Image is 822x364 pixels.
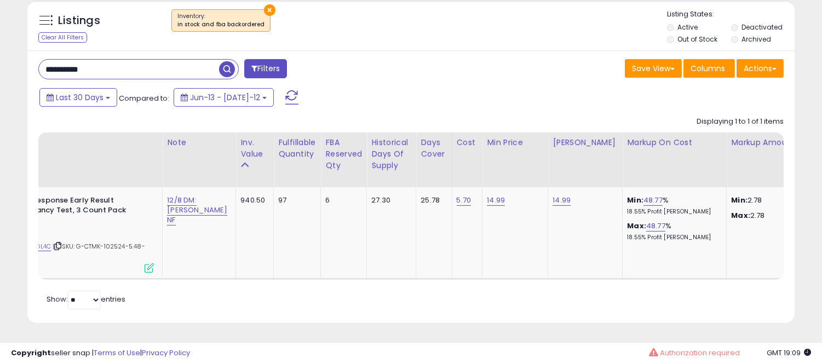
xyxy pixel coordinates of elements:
[325,195,358,205] div: 6
[240,195,265,205] div: 940.50
[741,34,771,44] label: Archived
[627,234,718,241] p: 18.55% Profit [PERSON_NAME]
[627,221,646,231] b: Max:
[11,348,51,358] strong: Copyright
[56,92,104,103] span: Last 30 Days
[142,348,190,358] a: Privacy Policy
[190,92,260,103] span: Jun-13 - [DATE]-12
[278,137,316,160] div: Fulfillable Quantity
[741,22,783,32] label: Deactivated
[58,13,100,28] h5: Listings
[14,195,147,218] b: First Response Early Result Pregnancy Test, 3 Count Pack
[731,195,822,205] p: 2.78
[278,195,312,205] div: 97
[691,63,725,74] span: Columns
[731,195,748,205] strong: Min:
[627,195,718,216] div: %
[244,59,287,78] button: Filters
[677,22,698,32] label: Active
[39,88,117,107] button: Last 30 Days
[421,137,447,160] div: Days Cover
[457,137,478,148] div: Cost
[553,137,618,148] div: [PERSON_NAME]
[167,195,227,226] a: 12/8 DM: [PERSON_NAME] NF
[643,195,663,206] a: 48.77
[167,137,231,148] div: Note
[767,348,811,358] span: 2025-08-13 19:09 GMT
[737,59,784,78] button: Actions
[683,59,735,78] button: Columns
[627,221,718,241] div: %
[667,9,795,20] p: Listing States:
[731,210,750,221] strong: Max:
[177,12,265,28] span: Inventory :
[240,137,269,160] div: Inv. value
[487,195,505,206] a: 14.99
[731,211,822,221] p: 2.78
[627,195,643,205] b: Min:
[325,137,362,171] div: FBA Reserved Qty
[627,208,718,216] p: 18.55% Profit [PERSON_NAME]
[94,348,140,358] a: Terms of Use
[660,348,740,358] span: Authorization required
[646,221,665,232] a: 48.77
[119,93,169,103] span: Compared to:
[697,117,784,127] div: Displaying 1 to 1 of 1 items
[457,195,472,206] a: 5.70
[177,21,265,28] div: in stock and fba backordered
[553,195,571,206] a: 14.99
[264,4,275,16] button: ×
[371,137,411,171] div: Historical Days Of Supply
[421,195,443,205] div: 25.78
[174,88,274,107] button: Jun-13 - [DATE]-12
[47,294,125,304] span: Show: entries
[38,32,87,43] div: Clear All Filters
[677,34,717,44] label: Out of Stock
[625,59,682,78] button: Save View
[487,137,543,148] div: Min Price
[627,137,722,148] div: Markup on Cost
[623,132,727,187] th: The percentage added to the cost of goods (COGS) that forms the calculator for Min & Max prices.
[371,195,407,205] div: 27.30
[11,348,190,359] div: seller snap | |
